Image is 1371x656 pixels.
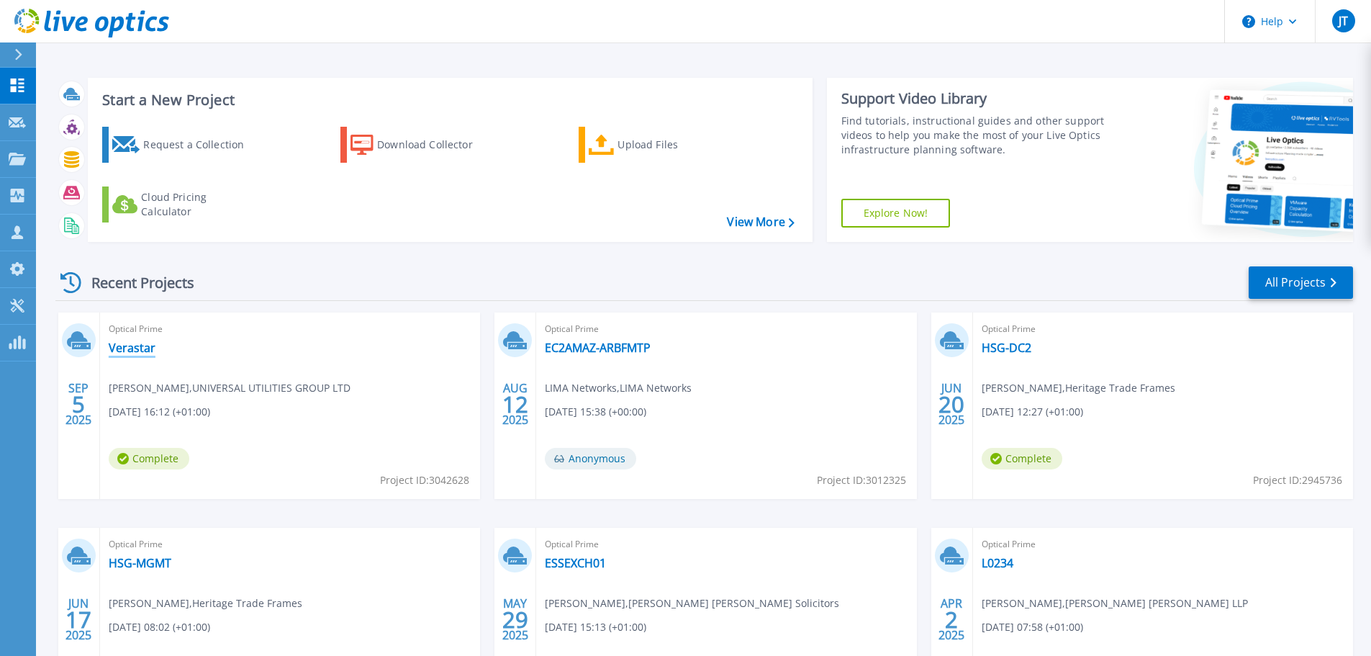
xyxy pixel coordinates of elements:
span: Complete [982,448,1062,469]
span: 2 [945,614,958,626]
a: All Projects [1249,266,1353,299]
span: Optical Prime [982,536,1344,552]
span: Anonymous [545,448,636,469]
div: AUG 2025 [502,378,529,431]
a: Upload Files [579,127,739,163]
span: Optical Prime [545,321,908,337]
span: 29 [502,614,528,626]
span: Project ID: 2945736 [1253,472,1342,488]
span: [PERSON_NAME] , Heritage Trade Frames [982,380,1175,396]
span: Complete [109,448,189,469]
a: Explore Now! [841,199,951,228]
span: [DATE] 15:13 (+01:00) [545,619,646,635]
a: EC2AMAZ-ARBFMTP [545,341,651,355]
span: 5 [72,398,85,410]
span: JT [1339,15,1348,27]
div: Download Collector [377,130,492,159]
div: JUN 2025 [938,378,965,431]
span: 20 [938,398,964,410]
span: [PERSON_NAME] , [PERSON_NAME] [PERSON_NAME] LLP [982,596,1248,611]
span: 12 [502,398,528,410]
div: APR 2025 [938,593,965,646]
span: [DATE] 16:12 (+01:00) [109,404,210,420]
span: Optical Prime [109,536,471,552]
a: HSG-DC2 [982,341,1031,355]
div: JUN 2025 [65,593,92,646]
span: [PERSON_NAME] , Heritage Trade Frames [109,596,302,611]
span: [DATE] 15:38 (+00:00) [545,404,646,420]
div: Request a Collection [143,130,258,159]
span: Optical Prime [545,536,908,552]
span: Optical Prime [982,321,1344,337]
span: [DATE] 07:58 (+01:00) [982,619,1083,635]
span: [PERSON_NAME] , UNIVERSAL UTILITIES GROUP LTD [109,380,350,396]
div: Recent Projects [55,265,214,300]
span: [DATE] 08:02 (+01:00) [109,619,210,635]
a: HSG-MGMT [109,556,171,570]
span: LIMA Networks , LIMA Networks [545,380,692,396]
span: Project ID: 3012325 [817,472,906,488]
span: [PERSON_NAME] , [PERSON_NAME] [PERSON_NAME] Solicitors [545,596,839,611]
div: Upload Files [617,130,733,159]
a: Request a Collection [102,127,263,163]
span: Optical Prime [109,321,471,337]
span: 17 [65,614,91,626]
div: Cloud Pricing Calculator [141,190,256,219]
a: Download Collector [340,127,501,163]
div: Support Video Library [841,89,1110,108]
h3: Start a New Project [102,92,794,108]
div: Find tutorials, instructional guides and other support videos to help you make the most of your L... [841,114,1110,157]
span: Project ID: 3042628 [380,472,469,488]
a: Cloud Pricing Calculator [102,187,263,223]
a: Verastar [109,341,155,355]
div: SEP 2025 [65,378,92,431]
a: ESSEXCH01 [545,556,606,570]
div: MAY 2025 [502,593,529,646]
span: [DATE] 12:27 (+01:00) [982,404,1083,420]
a: L0234 [982,556,1013,570]
a: View More [727,215,794,229]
